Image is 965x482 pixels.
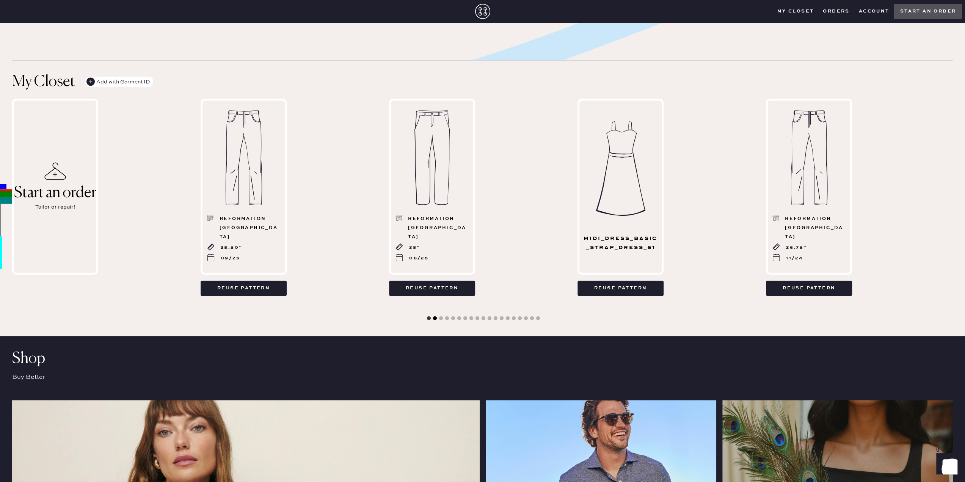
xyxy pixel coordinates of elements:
[409,243,420,252] div: 28”
[498,315,505,322] button: 13
[522,315,530,322] button: 17
[486,315,493,322] button: 11
[528,315,536,322] button: 18
[492,315,499,322] button: 12
[894,4,962,19] button: Start an order
[86,77,150,87] div: Add with Garment ID
[425,315,433,322] button: 1
[221,254,240,263] div: 09/25
[461,315,469,322] button: 7
[449,315,457,322] button: 5
[594,121,647,216] img: Garment image
[786,243,807,252] div: 26.75”
[443,315,451,322] button: 4
[409,110,455,205] img: Garment image
[409,254,428,263] div: 08/25
[766,281,852,296] button: Reuse pattern
[219,110,269,205] img: Garment image
[221,243,242,252] div: 28.50”
[929,448,962,480] iframe: Front Chat
[468,315,475,322] button: 8
[389,281,475,296] button: Reuse pattern
[12,354,953,363] div: Shop
[437,315,445,322] button: 3
[516,315,524,322] button: 16
[408,214,469,242] div: Reformation Bethesda Row
[773,6,819,17] button: My Closet
[583,234,659,252] div: midi_dress_basic_strap_dress_61
[534,315,542,322] button: 19
[818,6,854,17] button: Orders
[85,77,153,87] button: Add with Garment ID
[510,315,518,322] button: 15
[474,315,481,322] button: 9
[455,315,463,322] button: 6
[12,73,75,91] h1: My Closet
[854,6,894,17] button: Account
[786,254,803,263] div: 11/24
[220,214,280,242] div: Reformation Bethesda Row
[431,315,439,322] button: 2
[784,110,834,205] img: Garment image
[12,363,953,400] div: Buy Better
[480,315,487,322] button: 10
[35,203,75,211] div: Tailor or repair!
[785,214,846,242] div: Reformation Bethesda Row
[504,315,512,322] button: 14
[201,281,287,296] button: Reuse pattern
[577,281,664,296] button: Reuse pattern
[14,185,96,201] div: Start an order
